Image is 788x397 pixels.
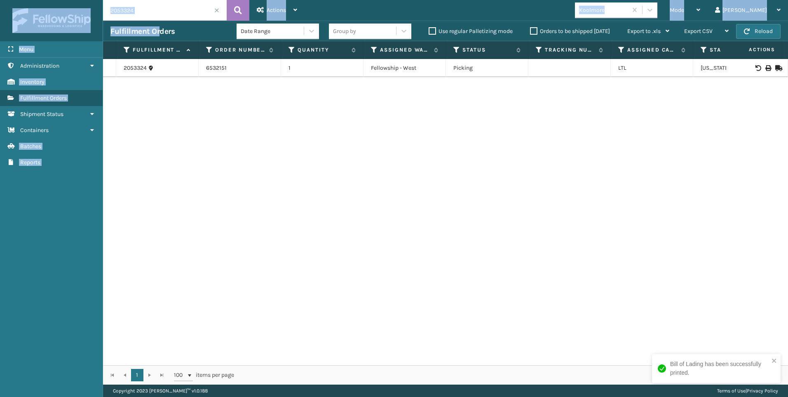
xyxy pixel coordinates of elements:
[298,46,347,54] label: Quantity
[215,46,265,54] label: Order Number
[174,369,234,381] span: items per page
[12,8,91,33] img: logo
[545,46,595,54] label: Tracking Number
[579,6,628,14] div: Koolmore
[736,24,781,39] button: Reload
[20,95,67,102] span: Fulfillment Orders
[241,27,305,35] div: Date Range
[110,26,175,36] h3: Fulfillment Orders
[380,46,430,54] label: Assigned Warehouse
[131,369,143,381] a: 1
[755,65,760,71] i: Void BOL
[281,59,364,77] td: 1
[20,127,49,134] span: Containers
[174,371,186,379] span: 100
[611,59,693,77] td: LTL
[113,385,208,397] p: Copyright 2023 [PERSON_NAME]™ v 1.0.188
[765,65,770,71] i: Print BOL
[775,65,780,71] i: Mark as Shipped
[670,360,769,377] div: Bill of Lading has been successfully printed.
[627,46,677,54] label: Assigned Carrier Service
[133,46,183,54] label: Fulfillment Order Id
[772,357,777,365] button: close
[446,59,528,77] td: Picking
[684,28,713,35] span: Export CSV
[124,64,147,72] a: 2053324
[693,59,776,77] td: [US_STATE]
[20,111,63,118] span: Shipment Status
[710,46,760,54] label: State
[723,43,780,57] span: Actions
[429,28,513,35] label: Use regular Palletizing mode
[267,7,286,14] span: Actions
[333,27,356,35] div: Group by
[19,46,33,53] span: Menu
[627,28,661,35] span: Export to .xls
[530,28,610,35] label: Orders to be shipped [DATE]
[199,59,281,77] td: 6532151
[20,159,40,166] span: Reports
[670,7,684,14] span: Mode
[462,46,512,54] label: Status
[246,371,779,379] div: 1 - 1 of 1 items
[20,143,41,150] span: Batches
[20,62,59,69] span: Administration
[364,59,446,77] td: Fellowship - West
[20,78,45,85] span: Inventory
